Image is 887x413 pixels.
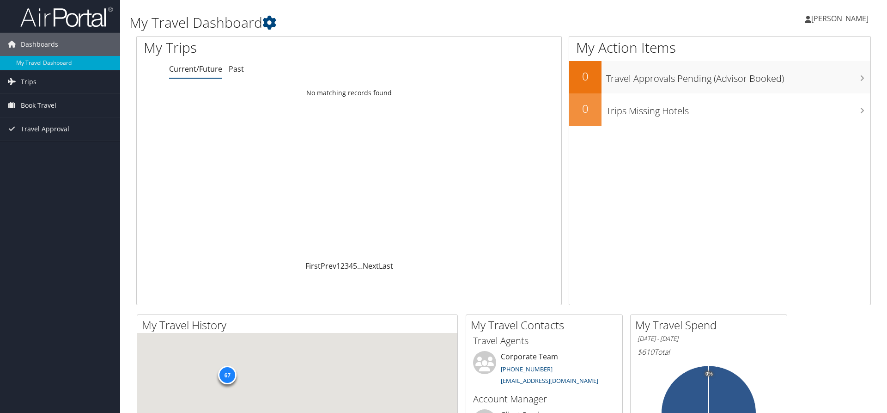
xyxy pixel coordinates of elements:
a: 0Trips Missing Hotels [569,93,870,126]
li: Corporate Team [468,351,620,389]
a: [PHONE_NUMBER] [501,365,553,373]
td: No matching records found [137,85,561,101]
h3: Account Manager [473,393,615,406]
h3: Travel Approvals Pending (Advisor Booked) [606,68,870,85]
a: Current/Future [169,64,222,74]
h2: My Travel Spend [635,317,787,333]
a: 5 [353,261,357,271]
a: 1 [336,261,340,271]
span: Book Travel [21,94,56,117]
h2: My Travel History [142,317,457,333]
a: Prev [321,261,336,271]
h6: [DATE] - [DATE] [638,334,780,343]
span: Dashboards [21,33,58,56]
h6: Total [638,347,780,357]
span: Trips [21,70,36,93]
span: [PERSON_NAME] [811,13,869,24]
h1: My Travel Dashboard [129,13,628,32]
img: airportal-logo.png [20,6,113,28]
h1: My Action Items [569,38,870,57]
div: 67 [218,366,237,384]
h2: 0 [569,68,601,84]
h3: Travel Agents [473,334,615,347]
a: [PERSON_NAME] [805,5,878,32]
h3: Trips Missing Hotels [606,100,870,117]
h2: 0 [569,101,601,117]
h1: My Trips [144,38,377,57]
a: Last [379,261,393,271]
a: 2 [340,261,345,271]
span: … [357,261,363,271]
a: [EMAIL_ADDRESS][DOMAIN_NAME] [501,376,598,385]
h2: My Travel Contacts [471,317,622,333]
tspan: 0% [705,371,713,376]
a: Past [229,64,244,74]
a: 4 [349,261,353,271]
span: $610 [638,347,654,357]
a: First [305,261,321,271]
a: 0Travel Approvals Pending (Advisor Booked) [569,61,870,93]
span: Travel Approval [21,117,69,141]
a: Next [363,261,379,271]
a: 3 [345,261,349,271]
